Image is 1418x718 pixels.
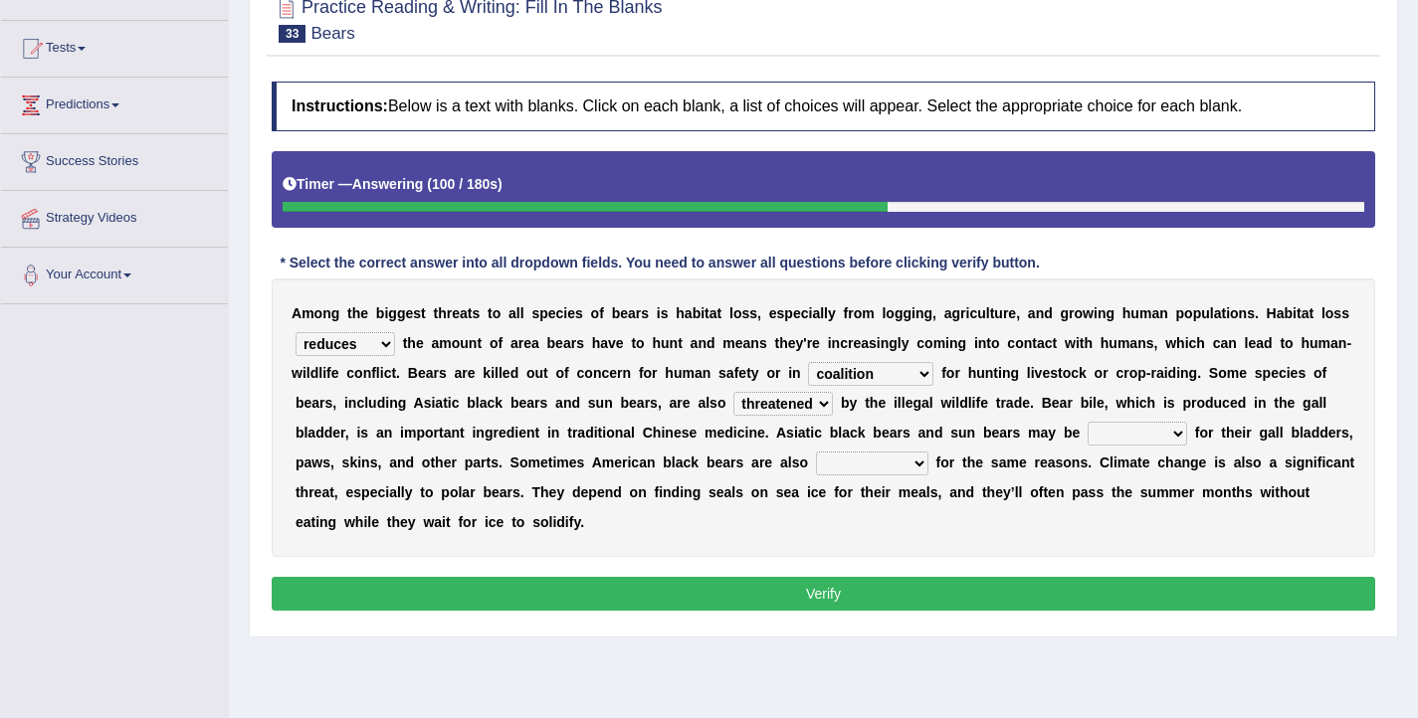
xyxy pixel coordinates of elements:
[531,335,539,351] b: a
[331,365,339,381] b: e
[750,335,759,351] b: n
[1249,335,1257,351] b: e
[1330,335,1338,351] b: a
[709,305,717,321] b: a
[303,365,306,381] b: i
[601,365,609,381] b: c
[322,305,331,321] b: n
[729,305,733,321] b: l
[616,335,624,351] b: e
[1302,305,1310,321] b: a
[279,25,305,43] span: 33
[516,305,520,321] b: l
[418,365,426,381] b: e
[952,305,961,321] b: g
[318,365,322,381] b: l
[1280,335,1285,351] b: t
[693,305,702,321] b: b
[1076,335,1080,351] b: i
[812,305,820,321] b: a
[1080,335,1085,351] b: t
[1239,305,1248,321] b: n
[426,365,434,381] b: a
[717,305,722,321] b: t
[452,305,460,321] b: e
[889,335,898,351] b: g
[584,365,593,381] b: o
[608,335,616,351] b: v
[397,305,406,321] b: g
[403,335,408,351] b: t
[994,305,1003,321] b: u
[882,305,886,321] b: l
[722,335,734,351] b: m
[912,305,915,321] b: i
[469,335,478,351] b: n
[840,335,848,351] b: c
[1321,305,1325,321] b: l
[592,335,601,351] b: h
[547,335,556,351] b: b
[1165,335,1176,351] b: w
[1,191,228,241] a: Strategy Videos
[1220,335,1228,351] b: a
[903,305,912,321] b: g
[1122,305,1131,321] b: h
[974,335,978,351] b: i
[960,305,965,321] b: r
[1036,305,1045,321] b: n
[820,305,824,321] b: l
[535,365,544,381] b: u
[1139,305,1151,321] b: m
[510,335,518,351] b: a
[421,305,426,321] b: t
[788,335,796,351] b: e
[488,305,493,321] b: t
[944,305,952,321] b: a
[543,365,548,381] b: t
[644,365,653,381] b: o
[1213,335,1221,351] b: c
[1045,335,1053,351] b: c
[1201,305,1210,321] b: u
[1075,305,1084,321] b: o
[1,134,228,184] a: Success Stories
[499,365,503,381] b: l
[1318,335,1330,351] b: m
[1159,305,1168,321] b: n
[1255,305,1259,321] b: .
[1024,335,1033,351] b: n
[292,305,302,321] b: A
[503,365,510,381] b: e
[1226,305,1230,321] b: i
[990,305,995,321] b: t
[1176,305,1185,321] b: p
[1044,305,1053,321] b: d
[1309,305,1314,321] b: t
[986,305,990,321] b: l
[363,365,372,381] b: n
[808,305,812,321] b: i
[447,305,452,321] b: r
[861,335,869,351] b: a
[924,335,933,351] b: o
[352,305,361,321] b: h
[652,365,657,381] b: r
[523,335,531,351] b: e
[310,365,319,381] b: d
[576,335,584,351] b: s
[741,305,749,321] b: s
[933,335,945,351] b: m
[854,305,863,321] b: o
[439,335,451,351] b: m
[703,365,711,381] b: n
[743,335,751,351] b: a
[1032,335,1037,351] b: t
[832,335,841,351] b: n
[1245,335,1249,351] b: l
[661,305,669,321] b: s
[498,335,503,351] b: f
[803,335,806,351] b: '
[779,335,788,351] b: h
[508,305,516,321] b: a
